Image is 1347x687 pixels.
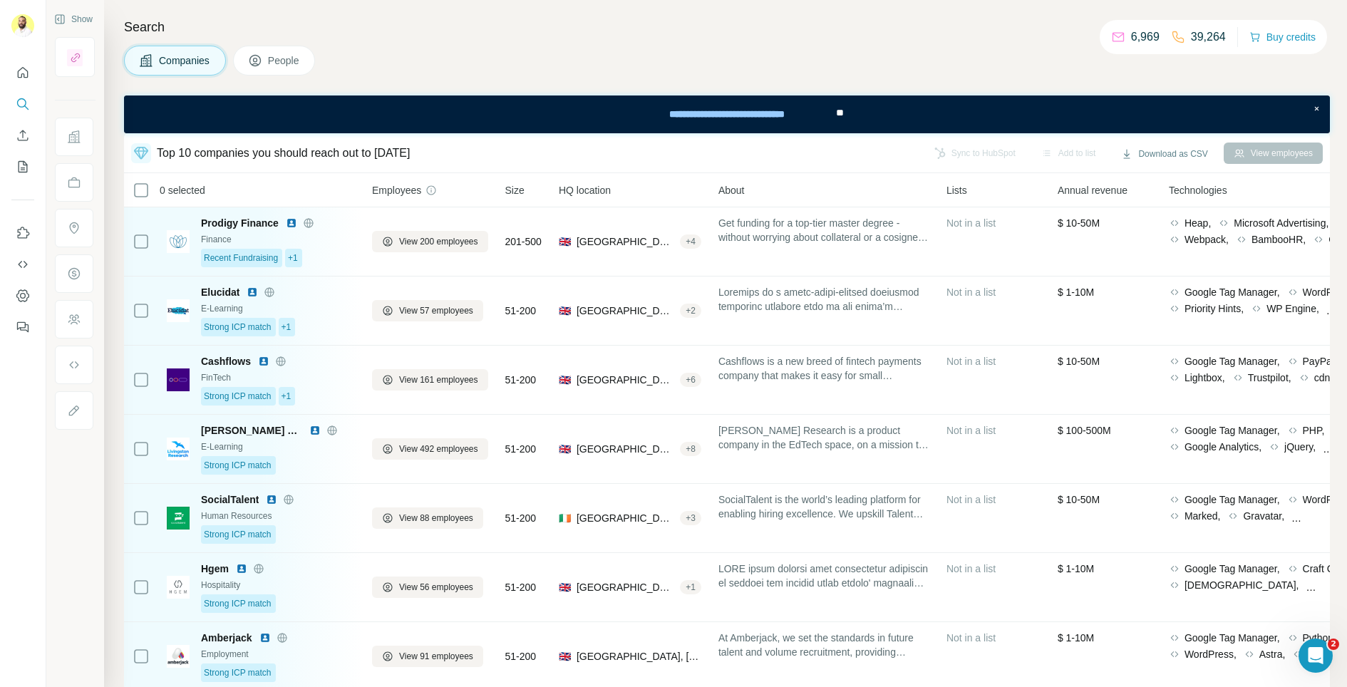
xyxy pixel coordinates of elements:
div: + 4 [680,235,701,248]
span: Gravatar, [1243,509,1284,523]
span: Strong ICP match [204,459,272,472]
span: [GEOGRAPHIC_DATA], [GEOGRAPHIC_DATA] [577,373,674,387]
img: LinkedIn logo [259,632,271,644]
span: WP Engine, [1266,301,1319,316]
img: LinkedIn logo [247,286,258,298]
span: [GEOGRAPHIC_DATA], [GEOGRAPHIC_DATA]|Southern|[GEOGRAPHIC_DATA] (RG)|[GEOGRAPHIC_DATA] [577,649,701,663]
span: [GEOGRAPHIC_DATA], [GEOGRAPHIC_DATA] and [GEOGRAPHIC_DATA], [GEOGRAPHIC_DATA] [577,580,674,594]
div: Employment [201,648,355,661]
button: Search [11,91,34,117]
span: [GEOGRAPHIC_DATA], [GEOGRAPHIC_DATA], [GEOGRAPHIC_DATA] [577,511,674,525]
img: Logo of SocialTalent [167,507,190,530]
button: My lists [11,154,34,180]
span: View 91 employees [399,650,473,663]
div: E-Learning [201,302,355,315]
div: + 3 [680,512,701,525]
span: Astra, [1259,647,1286,661]
span: 🇬🇧 [559,373,571,387]
iframe: Banner [124,95,1330,133]
span: $ 100-500M [1058,425,1111,436]
span: Employees [372,183,421,197]
div: + 2 [680,304,701,317]
span: Trustpilot, [1248,371,1291,385]
span: SocialTalent is the world’s leading platform for enabling hiring excellence. We upskill Talent Ac... [718,492,929,521]
img: Logo of Livingston Research [167,438,190,460]
h4: Search [124,17,1330,37]
img: LinkedIn logo [286,217,297,229]
span: Amberjack [201,631,252,645]
span: Not in a list [946,217,996,229]
span: Prodigy Finance [201,216,279,230]
span: Google Analytics, [1185,440,1261,454]
span: 🇬🇧 [559,580,571,594]
img: Avatar [11,14,34,37]
button: View 57 employees [372,300,483,321]
span: People [268,53,301,68]
span: Strong ICP match [204,390,272,403]
div: + 8 [680,443,701,455]
span: Get funding for a top-tier master degree - without worrying about collateral or a cosigner. We pr... [718,216,929,244]
button: Dashboard [11,283,34,309]
img: Logo of Cashflows [167,368,190,391]
span: Recent Fundraising [204,252,278,264]
img: LinkedIn logo [236,563,247,574]
span: At Amberjack, we set the standards in future talent and volume recruitment, providing advanced sy... [718,631,929,659]
span: Lightbox, [1185,371,1225,385]
span: View 161 employees [399,373,478,386]
span: Strong ICP match [204,597,272,610]
span: 🇬🇧 [559,304,571,318]
span: 51-200 [505,649,537,663]
span: Lists [946,183,967,197]
span: $ 10-50M [1058,356,1100,367]
button: Enrich CSV [11,123,34,148]
span: Python, [1303,631,1336,645]
span: View 56 employees [399,581,473,594]
button: View 56 employees [372,577,483,598]
span: Cashflows is a new breed of fintech payments company that makes it easy for small corporates and ... [718,354,929,383]
span: Strong ICP match [204,321,272,334]
span: Heap, [1185,216,1211,230]
span: Priority Hints, [1185,301,1244,316]
span: jQuery, [1284,440,1316,454]
iframe: Intercom live chat [1299,639,1333,673]
span: Not in a list [946,286,996,298]
button: View 492 employees [372,438,488,460]
span: Cashflows [201,354,251,368]
span: 🇬🇧 [559,442,571,456]
span: $ 1-10M [1058,563,1094,574]
span: HQ location [559,183,611,197]
button: View 161 employees [372,369,488,391]
span: Google Tag Manager, [1185,423,1280,438]
span: Not in a list [946,494,996,505]
span: $ 10-50M [1058,217,1100,229]
span: [PERSON_NAME] Research [201,423,302,438]
span: Google Tag Manager, [1185,492,1280,507]
button: View 88 employees [372,507,483,529]
span: [DEMOGRAPHIC_DATA], [1185,578,1299,592]
button: Quick start [11,60,34,86]
span: Elucidat [201,285,239,299]
button: Use Surfe on LinkedIn [11,220,34,246]
span: Strong ICP match [204,528,272,541]
div: FinTech [201,371,355,384]
span: 51-200 [505,373,537,387]
img: Logo of Amberjack [167,645,190,668]
button: View 200 employees [372,231,488,252]
span: Strong ICP match [204,666,272,679]
span: Companies [159,53,211,68]
span: +1 [288,252,298,264]
div: Finance [201,233,355,246]
span: Not in a list [946,356,996,367]
span: View 88 employees [399,512,473,525]
span: Microsoft Advertising, [1234,216,1328,230]
span: Webpack, [1185,232,1229,247]
span: 0 selected [160,183,205,197]
span: 🇮🇪 [559,511,571,525]
p: 6,969 [1131,29,1160,46]
span: Not in a list [946,563,996,574]
span: 51-200 [505,580,537,594]
div: + 1 [680,581,701,594]
p: 39,264 [1191,29,1226,46]
button: Feedback [11,314,34,340]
